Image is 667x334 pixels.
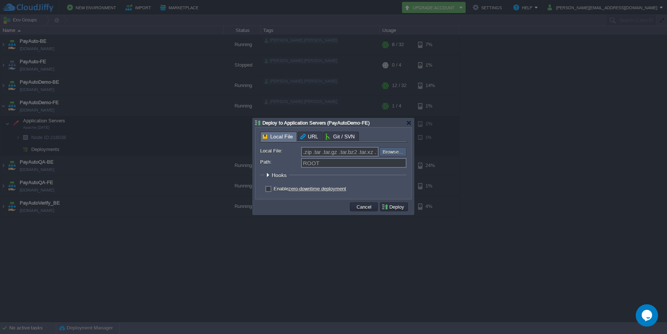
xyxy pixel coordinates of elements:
[382,203,406,210] button: Deploy
[300,132,318,141] span: URL
[272,172,288,178] span: Hooks
[262,120,370,126] span: Deploy to Application Servers (PayAutoDemo-FE)
[636,304,660,327] iframe: chat widget
[354,203,374,210] button: Cancel
[263,132,293,141] span: Local File
[260,158,300,166] label: Path:
[260,147,300,155] label: Local File:
[326,132,355,141] span: Git / SVN
[274,186,346,192] label: Enable
[288,186,346,192] a: zero-downtime deployment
